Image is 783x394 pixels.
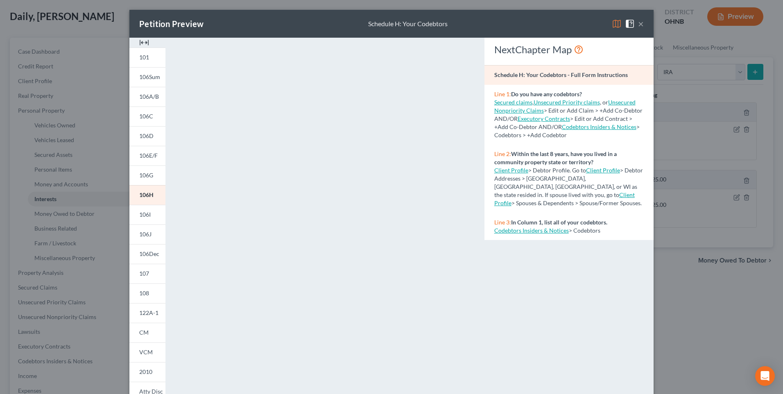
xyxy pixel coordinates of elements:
[139,309,158,316] span: 122A-1
[139,211,151,218] span: 106I
[129,87,165,106] a: 106A/B
[129,283,165,303] a: 108
[586,167,620,174] a: Client Profile
[139,270,149,277] span: 107
[129,323,165,342] a: CM
[534,99,600,106] a: Unsecured Priority claims
[534,99,608,106] span: , or
[755,366,775,386] div: Open Intercom Messenger
[494,99,532,106] a: Secured claims
[139,329,149,336] span: CM
[129,264,165,283] a: 107
[494,167,528,174] a: Client Profile
[139,93,159,100] span: 106A/B
[494,99,534,106] span: ,
[129,146,165,165] a: 106E/F
[518,115,570,122] a: Executory Contracts
[368,19,448,29] div: Schedule H: Your Codebtors
[638,19,644,29] button: ×
[511,219,607,226] strong: In Column 1, list all of your codebtors.
[129,224,165,244] a: 106J
[139,191,154,198] span: 106H
[612,19,622,29] img: map-eea8200ae884c6f1103ae1953ef3d486a96c86aabb227e865a55264e3737af1f.svg
[139,54,149,61] span: 101
[139,290,149,297] span: 108
[139,250,159,257] span: 106Dec
[129,303,165,323] a: 122A-1
[494,115,632,130] span: > Edit or Add Contract > +Add Co-Debtor AND/OR
[494,43,644,56] div: NextChapter Map
[139,172,153,179] span: 106G
[494,227,569,234] a: Codebtors Insiders & Notices
[129,126,165,146] a: 106D
[569,227,600,234] span: > Codebtors
[562,123,636,130] a: Codebtors Insiders & Notices
[494,123,640,138] span: > Codebtors > +Add Codebtor
[494,71,628,78] strong: Schedule H: Your Codebtors - Full Form Instructions
[139,152,158,159] span: 106E/F
[139,73,160,80] span: 106Sum
[139,38,149,48] img: expand-e0f6d898513216a626fdd78e52531dac95497ffd26381d4c15ee2fc46db09dca.svg
[494,99,636,114] a: Unsecured Nonpriority Claims
[494,150,511,157] span: Line 2:
[129,48,165,67] a: 101
[139,18,204,29] div: Petition Preview
[494,91,511,97] span: Line 1:
[129,362,165,382] a: 2010
[129,244,165,264] a: 106Dec
[129,106,165,126] a: 106C
[139,231,152,238] span: 106J
[129,185,165,205] a: 106H
[625,19,635,29] img: help-close-5ba153eb36485ed6c1ea00a893f15db1cb9b99d6cae46e1a8edb6c62d00a1a76.svg
[139,368,152,375] span: 2010
[129,165,165,185] a: 106G
[494,99,643,122] span: > Edit or Add Claim > +Add Co-Debtor AND/OR
[139,349,153,356] span: VCM
[494,167,586,174] span: > Debtor Profile. Go to
[139,132,154,139] span: 106D
[511,91,582,97] strong: Do you have any codebtors?
[494,150,617,165] strong: Within the last 8 years, have you lived in a community property state or territory?
[129,205,165,224] a: 106I
[129,67,165,87] a: 106Sum
[129,342,165,362] a: VCM
[494,219,511,226] span: Line 3:
[139,113,153,120] span: 106C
